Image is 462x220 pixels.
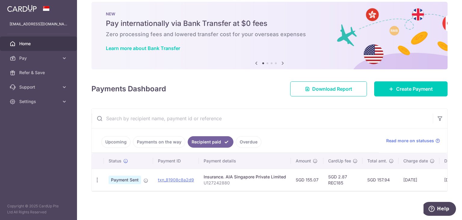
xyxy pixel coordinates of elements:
[133,136,185,148] a: Payments on the way
[91,83,166,94] h4: Payments Dashboard
[199,153,291,169] th: Payment details
[423,202,456,217] iframe: Opens a widget where you can find more information
[19,99,59,105] span: Settings
[106,45,180,51] a: Learn more about Bank Transfer
[374,81,448,96] a: Create Payment
[236,136,261,148] a: Overdue
[153,153,199,169] th: Payment ID
[158,177,194,182] a: txn_81908c8a2d9
[109,176,141,184] span: Payment Sent
[106,11,433,16] p: NEW
[367,158,387,164] span: Total amt.
[106,31,433,38] h6: Zero processing fees and lowered transfer cost for your overseas expenses
[188,136,233,148] a: Recipient paid
[109,158,122,164] span: Status
[386,138,434,144] span: Read more on statuses
[19,84,59,90] span: Support
[106,19,433,28] h5: Pay internationally via Bank Transfer at $0 fees
[92,109,433,128] input: Search by recipient name, payment id or reference
[312,85,352,93] span: Download Report
[386,138,440,144] a: Read more on statuses
[403,158,428,164] span: Charge date
[323,169,362,191] td: SGD 2.87 REC185
[19,41,59,47] span: Home
[396,85,433,93] span: Create Payment
[362,169,399,191] td: SGD 157.94
[399,169,439,191] td: [DATE]
[19,70,59,76] span: Refer & Save
[204,174,286,180] div: Insurance. AIA Singapore Private Limited
[291,169,323,191] td: SGD 155.07
[7,5,37,12] img: CardUp
[204,180,286,186] p: U127242880
[10,21,67,27] p: [EMAIL_ADDRESS][DOMAIN_NAME]
[296,158,311,164] span: Amount
[91,2,448,69] img: Bank transfer banner
[290,81,367,96] a: Download Report
[101,136,131,148] a: Upcoming
[19,55,59,61] span: Pay
[328,158,351,164] span: CardUp fee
